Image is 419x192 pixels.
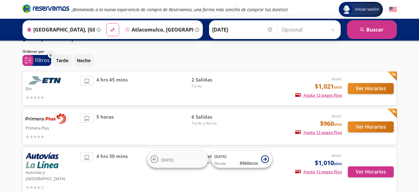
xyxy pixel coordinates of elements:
[22,55,51,66] button: 0Filtros
[147,151,208,168] button: [DATE]
[295,92,342,98] span: Hasta 12 pagos fijos
[22,4,69,15] a: Brand Logo
[26,168,77,182] p: Autovías y [GEOGRAPHIC_DATA]
[214,154,227,159] span: [DATE]
[192,83,235,89] span: Tarde
[331,113,342,119] em: desde:
[22,49,44,54] p: Ordenar por
[26,113,66,124] img: Primera Plus
[295,130,342,135] span: Hasta 12 pagos fijos
[77,57,90,64] p: Noche
[320,119,342,128] span: $960
[214,161,227,166] span: Desde:
[96,76,128,101] span: 4 hrs 45 mins
[334,122,342,127] small: MXN
[26,124,77,131] p: Primera Plus
[96,153,128,191] span: 4 hrs 30 mins
[334,161,342,166] small: MXN
[212,22,273,37] input: Elegir Fecha
[348,121,394,132] button: Ver Horarios
[161,157,173,162] span: [DATE]
[348,166,394,177] button: Ver Horarios
[192,76,235,83] span: 2 Salidas
[347,20,397,39] button: Buscar
[56,57,68,64] p: Tarde
[353,6,382,12] span: Iniciar sesión
[26,76,66,85] img: Etn
[53,54,72,66] button: Tarde
[123,22,193,37] input: Buscar Destino
[348,83,394,94] button: Ver Horarios
[315,82,342,91] span: $1,021
[72,7,288,12] em: ¡Bienvenido a la nueva experiencia de compra de Reservamos, una forma más sencilla de comprar tus...
[50,53,51,58] span: 0
[192,113,235,121] span: 6 Salidas
[334,85,342,90] small: MXN
[73,54,94,66] button: Noche
[35,57,50,64] p: Filtros
[295,169,342,175] span: Hasta 12 pagos fijos
[250,161,258,166] small: MXN
[331,76,342,81] em: desde:
[240,160,258,166] span: $ 960
[211,151,272,168] button: [DATE]Desde:$960MXN
[282,22,338,37] input: Opcional
[331,153,342,158] em: desde:
[24,22,95,37] input: Buscar Origen
[192,121,235,126] span: Tarde y Noche
[389,6,397,13] button: English
[26,153,59,168] img: Autovías y La Línea
[26,85,77,92] p: Etn
[96,113,114,140] span: 5 horas
[22,4,69,13] i: Brand Logo
[315,158,342,168] span: $1,010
